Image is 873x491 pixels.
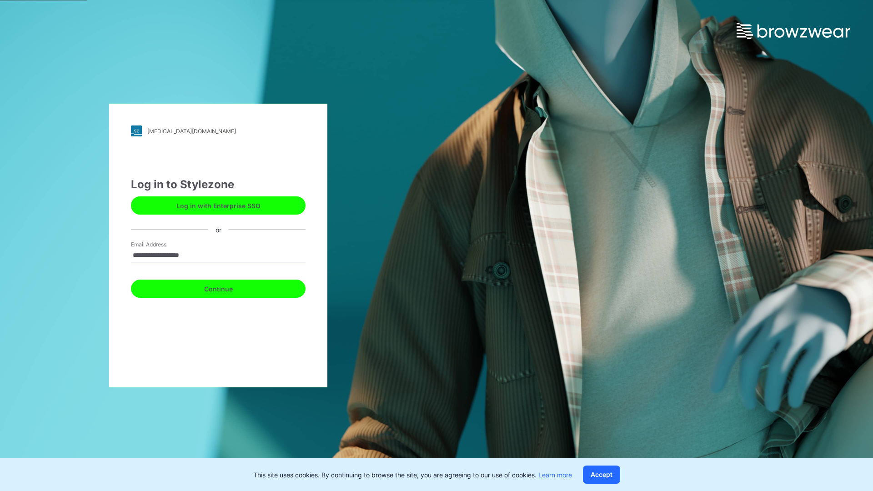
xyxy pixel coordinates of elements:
[131,125,142,136] img: stylezone-logo.562084cfcfab977791bfbf7441f1a819.svg
[131,280,306,298] button: Continue
[583,466,620,484] button: Accept
[131,176,306,193] div: Log in to Stylezone
[737,23,850,39] img: browzwear-logo.e42bd6dac1945053ebaf764b6aa21510.svg
[208,225,229,234] div: or
[131,196,306,215] button: Log in with Enterprise SSO
[131,240,195,249] label: Email Address
[147,128,236,135] div: [MEDICAL_DATA][DOMAIN_NAME]
[253,470,572,480] p: This site uses cookies. By continuing to browse the site, you are agreeing to our use of cookies.
[131,125,306,136] a: [MEDICAL_DATA][DOMAIN_NAME]
[538,471,572,479] a: Learn more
